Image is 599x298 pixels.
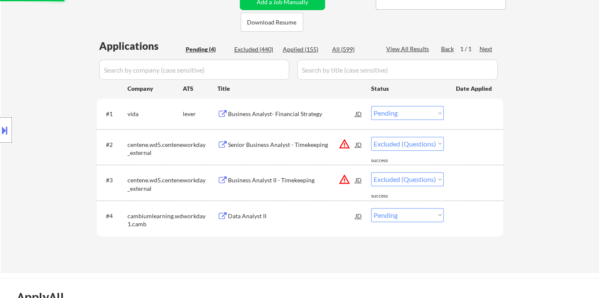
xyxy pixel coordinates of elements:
[332,45,374,54] div: All (599)
[355,137,363,152] div: JD
[241,13,303,32] button: Download Resume
[228,212,355,220] div: Data Analyst II
[480,45,493,53] div: Next
[371,157,405,164] div: success
[283,45,325,54] div: Applied (155)
[371,81,444,96] div: Status
[460,45,480,53] div: 1 / 1
[183,176,217,184] div: workday
[386,45,431,53] div: View All Results
[99,60,289,80] input: Search by company (case sensitive)
[456,84,493,93] div: Date Applied
[297,60,498,80] input: Search by title (case sensitive)
[339,173,350,185] button: warning_amber
[127,176,183,192] div: centene.wd5.centene_external
[217,84,363,93] div: Title
[355,106,363,121] div: JD
[99,41,183,51] div: Applications
[183,84,217,93] div: ATS
[371,192,405,200] div: success
[127,141,183,157] div: centene.wd5.centene_external
[234,45,276,54] div: Excluded (440)
[127,84,183,93] div: Company
[183,110,217,118] div: lever
[127,212,183,228] div: cambiumlearning.wd1.camb
[228,141,355,149] div: Senior Business Analyst - Timekeeping
[106,212,121,220] div: #4
[186,45,228,54] div: Pending (4)
[127,110,183,118] div: vida
[355,172,363,187] div: JD
[339,138,350,150] button: warning_amber
[183,212,217,220] div: workday
[228,176,355,184] div: Business Analyst II - Timekeeping
[441,45,455,53] div: Back
[355,208,363,223] div: JD
[228,110,355,118] div: Business Analyst- Financial Strategy
[183,141,217,149] div: workday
